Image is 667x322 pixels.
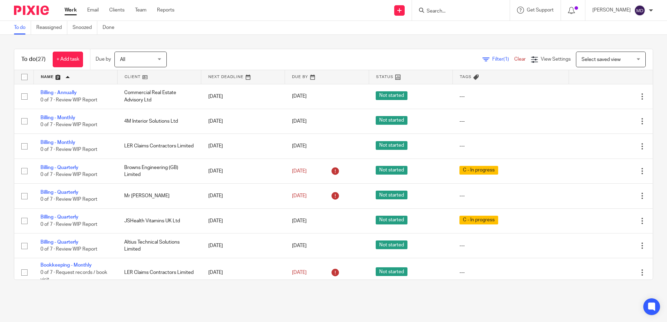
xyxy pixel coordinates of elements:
[117,109,201,133] td: 4M Interior Solutions Ltd
[426,8,489,15] input: Search
[201,184,285,208] td: [DATE]
[376,267,407,276] span: Not started
[157,7,174,14] a: Reports
[292,219,307,223] span: [DATE]
[201,258,285,287] td: [DATE]
[40,222,97,227] span: 0 of 7 · Review WIP Report
[201,208,285,233] td: [DATE]
[103,21,120,34] a: Done
[40,197,97,202] span: 0 of 7 · Review WIP Report
[376,191,407,199] span: Not started
[117,208,201,233] td: JSHealth Vitamins UK Ltd
[40,165,78,170] a: Billing - Quarterly
[135,7,147,14] a: Team
[459,166,498,175] span: C - In progress
[117,233,201,258] td: Altius Technical Solutions Limited
[21,56,46,63] h1: To do
[459,143,562,149] div: ---
[117,84,201,109] td: Commercial Real Estate Advisory Ltd
[292,144,307,148] span: [DATE]
[109,7,125,14] a: Clients
[592,7,631,14] p: [PERSON_NAME]
[376,166,407,175] span: Not started
[40,263,92,268] a: Bookkeeping - Monthly
[96,56,111,63] p: Due by
[459,242,562,249] div: ---
[376,216,407,224] span: Not started
[36,21,67,34] a: Reassigned
[40,90,77,95] a: Billing - Annually
[120,57,125,62] span: All
[117,258,201,287] td: LER Claims Contractors Limited
[582,57,621,62] span: Select saved view
[36,56,46,62] span: (27)
[201,109,285,133] td: [DATE]
[527,8,554,13] span: Get Support
[40,122,97,127] span: 0 of 7 · Review WIP Report
[459,269,562,276] div: ---
[40,115,75,120] a: Billing - Monthly
[117,159,201,183] td: Browns Engineering (GB) Limited
[292,94,307,99] span: [DATE]
[292,169,307,174] span: [DATE]
[40,215,78,220] a: Billing - Quarterly
[459,93,562,100] div: ---
[40,98,97,102] span: 0 of 7 · Review WIP Report
[459,216,498,224] span: C - In progress
[73,21,97,34] a: Snoozed
[40,240,78,245] a: Billing - Quarterly
[376,141,407,150] span: Not started
[201,233,285,258] td: [DATE]
[40,270,107,282] span: 0 of 7 · Request records / book visit
[40,247,97,252] span: 0 of 7 · Review WIP Report
[201,159,285,183] td: [DATE]
[117,134,201,159] td: LER Claims Contractors Limited
[14,21,31,34] a: To do
[376,91,407,100] span: Not started
[40,147,97,152] span: 0 of 7 · Review WIP Report
[201,84,285,109] td: [DATE]
[87,7,99,14] a: Email
[14,6,49,15] img: Pixie
[65,7,77,14] a: Work
[40,190,78,195] a: Billing - Quarterly
[460,75,472,79] span: Tags
[459,192,562,199] div: ---
[292,193,307,198] span: [DATE]
[492,57,514,62] span: Filter
[514,57,526,62] a: Clear
[503,57,509,62] span: (1)
[541,57,571,62] span: View Settings
[40,140,75,145] a: Billing - Monthly
[40,172,97,177] span: 0 of 7 · Review WIP Report
[292,243,307,248] span: [DATE]
[292,270,307,275] span: [DATE]
[53,52,83,67] a: + Add task
[292,119,307,124] span: [DATE]
[376,240,407,249] span: Not started
[376,116,407,125] span: Not started
[459,118,562,125] div: ---
[117,184,201,208] td: Mr [PERSON_NAME]
[201,134,285,159] td: [DATE]
[634,5,645,16] img: svg%3E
